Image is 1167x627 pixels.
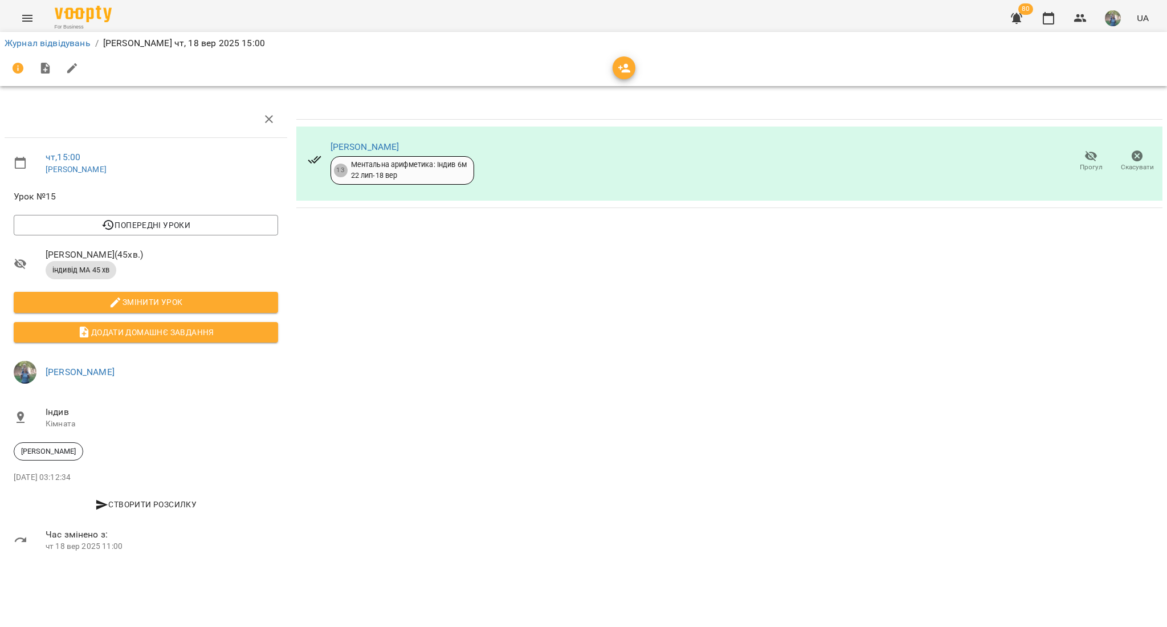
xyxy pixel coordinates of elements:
button: Додати домашнє завдання [14,322,278,343]
span: Прогул [1080,162,1103,172]
span: 80 [1018,3,1033,15]
button: Прогул [1068,145,1114,177]
img: de1e453bb906a7b44fa35c1e57b3518e.jpg [14,361,36,384]
div: [PERSON_NAME] [14,442,83,461]
span: Час змінено з: [46,528,278,541]
p: чт 18 вер 2025 11:00 [46,541,278,552]
a: [PERSON_NAME] [330,141,399,152]
a: чт , 15:00 [46,152,80,162]
button: Попередні уроки [14,215,278,235]
a: [PERSON_NAME] [46,367,115,377]
span: For Business [55,23,112,31]
div: 13 [334,164,348,177]
img: de1e453bb906a7b44fa35c1e57b3518e.jpg [1105,10,1121,26]
span: Створити розсилку [18,498,274,511]
a: [PERSON_NAME] [46,165,107,174]
button: UA [1132,7,1153,28]
img: Voopty Logo [55,6,112,22]
span: Скасувати [1121,162,1154,172]
p: [DATE] 03:12:34 [14,472,278,483]
span: [PERSON_NAME] ( 45 хв. ) [46,248,278,262]
li: / [95,36,99,50]
span: UA [1137,12,1149,24]
span: [PERSON_NAME] [14,446,83,457]
p: Кімната [46,418,278,430]
span: Додати домашнє завдання [23,325,269,339]
div: Ментальна арифметика: Індив 6м 22 лип - 18 вер [351,160,467,181]
span: Індив [46,405,278,419]
a: Журнал відвідувань [5,38,91,48]
span: Попередні уроки [23,218,269,232]
span: Урок №15 [14,190,278,203]
span: індивід МА 45 хв [46,265,116,275]
button: Скасувати [1114,145,1160,177]
span: Змінити урок [23,295,269,309]
p: [PERSON_NAME] чт, 18 вер 2025 15:00 [103,36,265,50]
button: Створити розсилку [14,494,278,515]
button: Змінити урок [14,292,278,312]
nav: breadcrumb [5,36,1162,50]
button: Menu [14,5,41,32]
